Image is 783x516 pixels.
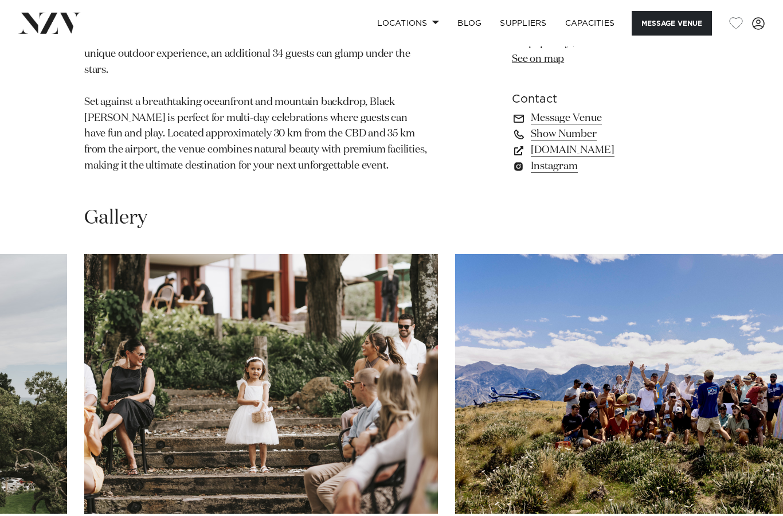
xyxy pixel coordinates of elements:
a: BLOG [448,11,491,36]
a: See on map [512,54,564,64]
a: Show Number [512,126,699,142]
a: Instagram [512,158,699,174]
swiper-slide: 9 / 29 [84,254,438,514]
h6: Contact [512,91,699,108]
a: Capacities [556,11,624,36]
button: Message Venue [632,11,712,36]
a: [DOMAIN_NAME] [512,142,699,158]
h2: Gallery [84,205,147,231]
a: Message Venue [512,110,699,126]
img: nzv-logo.png [18,13,81,33]
a: SUPPLIERS [491,11,555,36]
a: Locations [368,11,448,36]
